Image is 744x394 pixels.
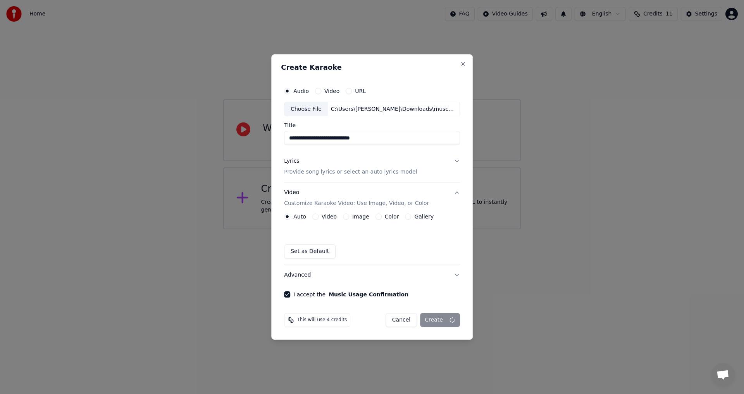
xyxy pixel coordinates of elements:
[284,158,299,165] div: Lyrics
[284,123,460,128] label: Title
[328,105,460,113] div: C:\Users\[PERSON_NAME]\Downloads\muscadine_bloodline_-_me_on_you_official_video.wav
[284,151,460,182] button: LyricsProvide song lyrics or select an auto lyrics model
[414,214,434,219] label: Gallery
[297,317,347,323] span: This will use 4 credits
[352,214,369,219] label: Image
[386,313,417,327] button: Cancel
[293,214,306,219] label: Auto
[324,88,339,94] label: Video
[293,292,408,297] label: I accept the
[281,64,463,71] h2: Create Karaoke
[284,183,460,214] button: VideoCustomize Karaoke Video: Use Image, Video, or Color
[284,102,328,116] div: Choose File
[284,169,417,176] p: Provide song lyrics or select an auto lyrics model
[329,292,408,297] button: I accept the
[293,88,309,94] label: Audio
[284,265,460,285] button: Advanced
[385,214,399,219] label: Color
[284,244,336,258] button: Set as Default
[284,189,429,208] div: Video
[284,213,460,265] div: VideoCustomize Karaoke Video: Use Image, Video, or Color
[355,88,366,94] label: URL
[284,200,429,207] p: Customize Karaoke Video: Use Image, Video, or Color
[322,214,337,219] label: Video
